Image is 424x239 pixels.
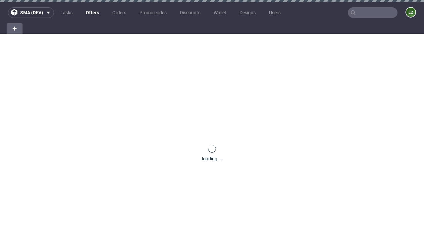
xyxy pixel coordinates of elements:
[406,8,415,17] figcaption: e2
[176,7,204,18] a: Discounts
[265,7,285,18] a: Users
[20,10,43,15] span: sma (dev)
[8,7,54,18] button: sma (dev)
[236,7,260,18] a: Designs
[108,7,130,18] a: Orders
[135,7,171,18] a: Promo codes
[210,7,230,18] a: Wallet
[82,7,103,18] a: Offers
[202,155,222,162] div: loading ...
[57,7,77,18] a: Tasks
